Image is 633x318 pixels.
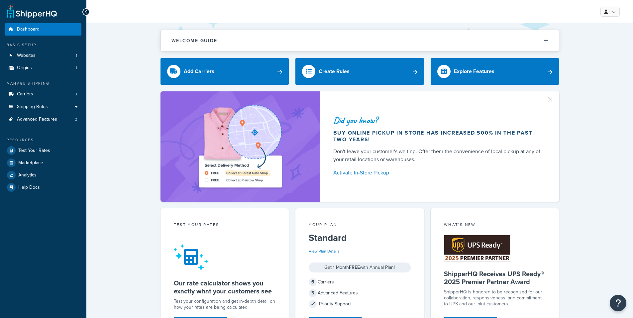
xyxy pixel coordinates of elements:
[454,67,494,76] div: Explore Features
[444,270,546,286] h5: ShipperHQ Receives UPS Ready® 2025 Premier Partner Award
[309,288,411,298] div: Advanced Features
[18,172,37,178] span: Analytics
[309,263,411,272] div: Get 1 Month with Annual Plan!
[174,298,276,310] div: Test your configuration and get in-depth detail on how your rates are being calculated.
[5,101,81,113] a: Shipping Rules
[5,88,81,100] a: Carriers3
[17,27,40,32] span: Dashboard
[161,30,559,51] button: Welcome Guide
[76,53,77,58] span: 1
[18,148,50,154] span: Test Your Rates
[5,181,81,193] a: Help Docs
[333,148,543,163] div: Don't leave your customer's waiting. Offer them the convenience of local pickup at any of your re...
[309,289,317,297] span: 3
[5,157,81,169] a: Marketplace
[180,101,300,192] img: ad-shirt-map-b0359fc47e01cab431d101c4b569394f6a03f54285957d908178d52f29eb9668.png
[309,278,317,286] span: 6
[5,50,81,62] a: Websites1
[349,264,360,271] strong: FREE
[5,23,81,36] a: Dashboard
[5,88,81,100] li: Carriers
[76,65,77,71] span: 1
[444,289,546,307] p: ShipperHQ is honored to be recognized for our collaboration, responsiveness, and commitment to UP...
[171,38,217,43] h2: Welcome Guide
[431,58,559,85] a: Explore Features
[17,53,36,58] span: Websites
[5,137,81,143] div: Resources
[174,222,276,229] div: Test your rates
[309,233,411,243] h5: Standard
[5,145,81,157] a: Test Your Rates
[319,67,350,76] div: Create Rules
[5,169,81,181] a: Analytics
[5,62,81,74] li: Origins
[444,222,546,229] div: What's New
[5,62,81,74] a: Origins1
[18,160,43,166] span: Marketplace
[17,91,33,97] span: Carriers
[309,299,411,309] div: Priority Support
[295,58,424,85] a: Create Rules
[5,42,81,48] div: Basic Setup
[160,58,289,85] a: Add Carriers
[174,279,276,295] h5: Our rate calculator shows you exactly what your customers see
[309,277,411,287] div: Carriers
[17,104,48,110] span: Shipping Rules
[5,113,81,126] a: Advanced Features2
[5,113,81,126] li: Advanced Features
[610,295,626,311] button: Open Resource Center
[333,168,543,177] a: Activate In-Store Pickup
[75,91,77,97] span: 3
[184,67,214,76] div: Add Carriers
[333,130,543,143] div: Buy online pickup in store has increased 500% in the past two years!
[309,222,411,229] div: Your Plan
[17,65,32,71] span: Origins
[309,248,340,254] a: View Plan Details
[5,50,81,62] li: Websites
[5,81,81,86] div: Manage Shipping
[333,116,543,125] div: Did you know?
[75,117,77,122] span: 2
[18,185,40,190] span: Help Docs
[17,117,57,122] span: Advanced Features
